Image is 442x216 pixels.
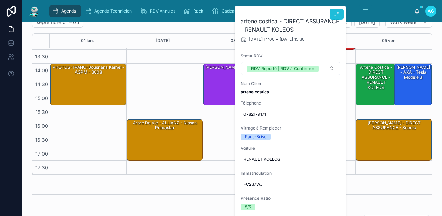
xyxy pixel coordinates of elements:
a: Dossiers Non Envoyés [246,5,306,17]
strong: artene costica [241,89,269,94]
button: Work week [385,17,432,28]
a: Rack [182,5,208,17]
div: [PERSON_NAME] - AXA - Tesla modèle 3 [395,64,431,81]
a: Cadeaux [210,5,244,17]
span: AC [428,8,434,14]
span: 16:00 [33,123,50,129]
span: 13:30 [33,53,50,59]
span: 0782179171 [243,111,338,117]
span: Présence Ratio [241,196,341,201]
a: Agenda [49,5,81,17]
div: PHOTOS-TPANO-Bousnana Kamel - AGPM - 3008 [51,64,126,76]
div: PHOTOS-TPANO-Bousnana Kamel - AGPM - 3008 [50,64,126,105]
a: Agenda Technicien [82,5,137,17]
span: Vitrage à Remplacer [241,125,341,131]
div: Pare-Brise [245,134,266,140]
div: scrollable content [46,3,414,19]
span: [DATE] 15:30 [280,36,305,42]
span: Voiture [241,146,341,151]
div: [PERSON_NAME] - DIRECT ASSURANCE - Scenic [356,119,432,160]
span: [DATE] 14:00 [249,36,275,42]
div: [PERSON_NAME] - DIRECT ASSURANCE - Scenic [357,120,431,131]
div: artene costica - DIRECT ASSURANCE - RENAULT KOLEOS [356,64,395,105]
span: 17:30 [34,165,50,171]
span: 16:30 [33,137,50,143]
span: RDV Annulés [150,8,175,14]
div: [PERSON_NAME] - MAAF - Golf 7 r [204,64,275,70]
span: Agenda [61,8,76,14]
button: [DATE] [354,17,380,28]
button: 03 mer. [231,34,246,48]
div: [PERSON_NAME] - AXA - Tesla modèle 3 [394,64,432,105]
span: 17:00 [34,151,50,157]
span: Nom Client [241,81,341,86]
span: FC237WJ [243,182,338,187]
a: Assurances [307,5,347,17]
button: 01 lun. [81,34,94,48]
a: RDV Annulés [138,5,180,17]
span: Cadeaux [222,8,239,14]
span: [DATE] [359,19,375,25]
div: 5/5 [245,204,251,210]
span: Téléphone [241,100,341,106]
div: RDV Reporté | RDV à Confirmer [251,66,314,72]
div: [PERSON_NAME] - MAAF - Golf 7 r [203,64,279,105]
span: 14:00 [33,67,50,73]
img: App logo [28,6,40,17]
h2: septembre 01 – 05 [37,19,79,26]
span: 14:30 [33,81,50,87]
span: - [276,36,278,42]
span: RENAULT KOLEOS [243,157,338,162]
span: Work week [390,19,417,25]
div: Arbre de vie - ALLIANZ - Nissan primastar [128,120,202,131]
button: Next [342,17,352,28]
span: Agenda Technicien [94,8,132,14]
div: artene costica - DIRECT ASSURANCE - RENAULT KOLEOS [357,64,395,91]
span: Rack [193,8,203,14]
button: Select Button [241,62,340,75]
span: Statut RDV [241,53,341,59]
div: Arbre de vie - ALLIANZ - Nissan primastar [127,119,202,160]
button: 05 ven. [382,34,397,48]
span: Immatriculation [241,171,341,176]
h2: artene costica - DIRECT ASSURANCE - RENAULT KOLEOS [241,17,341,34]
span: 15:30 [34,109,50,115]
button: [DATE] [156,34,170,48]
span: 15:00 [34,95,50,101]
